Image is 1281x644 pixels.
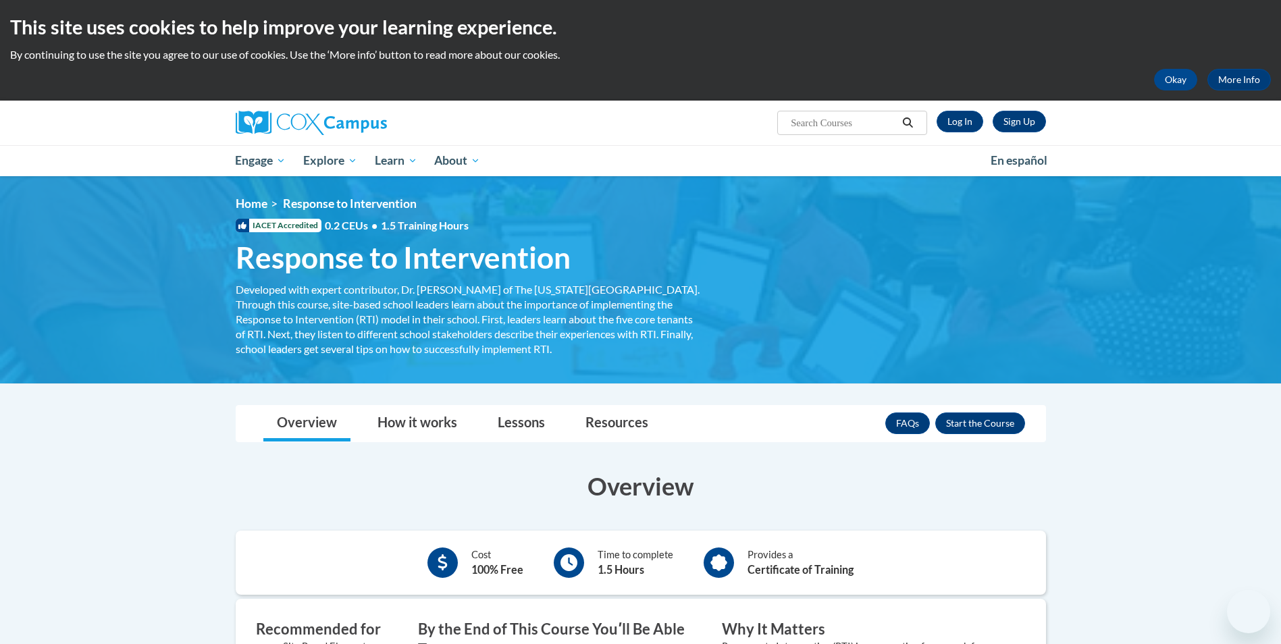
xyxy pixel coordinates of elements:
[1227,590,1270,633] iframe: Button to launch messaging window
[748,547,854,578] div: Provides a
[572,406,662,441] a: Resources
[381,219,469,232] span: 1.5 Training Hours
[283,196,417,211] span: Response to Intervention
[748,563,854,576] b: Certificate of Training
[982,146,1056,175] a: En español
[236,196,267,211] a: Home
[263,406,350,441] a: Overview
[10,14,1271,41] h2: This site uses cookies to help improve your learning experience.
[885,412,930,434] a: FAQs
[364,406,471,441] a: How it works
[425,145,489,176] a: About
[1207,69,1271,90] a: More Info
[371,219,377,232] span: •
[325,218,469,233] span: 0.2 CEUs
[10,47,1271,62] p: By continuing to use the site you agree to our use of cookies. Use the ‘More info’ button to read...
[598,547,673,578] div: Time to complete
[236,111,387,135] img: Cox Campus
[236,240,571,275] span: Response to Intervention
[215,145,1066,176] div: Main menu
[993,111,1046,132] a: Register
[937,111,983,132] a: Log In
[471,547,523,578] div: Cost
[434,153,480,169] span: About
[598,563,644,576] b: 1.5 Hours
[236,111,492,135] a: Cox Campus
[236,219,321,232] span: IACET Accredited
[897,115,918,131] button: Search
[256,619,398,640] h3: Recommended for
[789,115,897,131] input: Search Courses
[227,145,295,176] a: Engage
[294,145,366,176] a: Explore
[1154,69,1197,90] button: Okay
[236,469,1046,503] h3: Overview
[722,619,1005,640] h3: Why It Matters
[991,153,1047,167] span: En español
[935,412,1025,434] button: Enroll
[235,153,286,169] span: Engage
[366,145,426,176] a: Learn
[375,153,417,169] span: Learn
[484,406,558,441] a: Lessons
[236,282,702,356] div: Developed with expert contributor, Dr. [PERSON_NAME] of The [US_STATE][GEOGRAPHIC_DATA]. Through ...
[303,153,357,169] span: Explore
[471,563,523,576] b: 100% Free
